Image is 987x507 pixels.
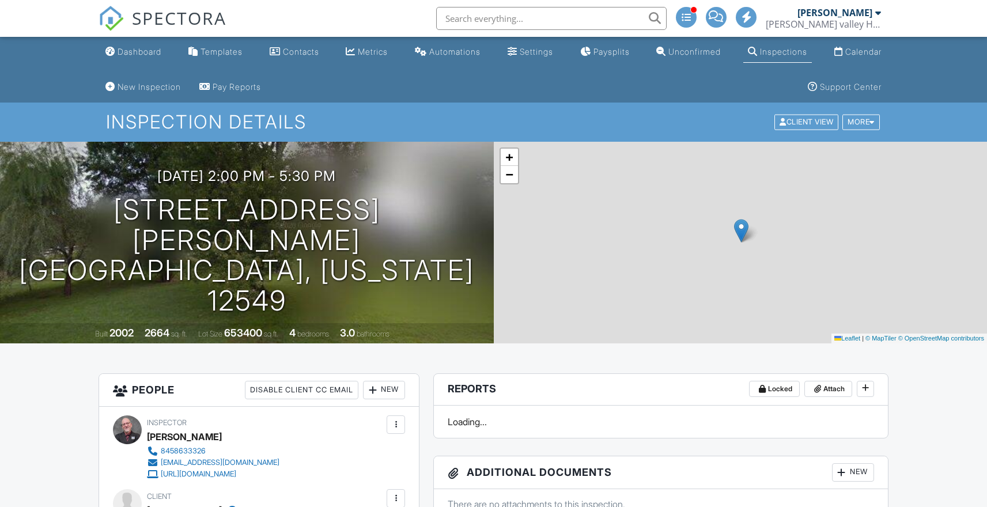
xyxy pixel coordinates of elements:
div: Pay Reports [213,82,261,92]
div: Support Center [820,82,882,92]
a: Automations (Advanced) [410,41,485,63]
span: SPECTORA [132,6,226,30]
div: Templates [201,47,243,56]
span: Inspector [147,418,187,427]
a: Dashboard [101,41,166,63]
span: + [505,150,513,164]
div: 3.0 [340,327,355,339]
div: Automations [429,47,481,56]
div: New [832,463,874,482]
span: Built [95,330,108,338]
div: Dashboard [118,47,161,56]
a: Zoom out [501,166,518,183]
img: Marker [734,219,748,243]
div: Calendar [845,47,882,56]
div: More [842,115,880,130]
div: Client View [774,115,838,130]
div: 4 [289,327,296,339]
div: [PERSON_NAME] [147,428,222,445]
div: [EMAIL_ADDRESS][DOMAIN_NAME] [161,458,279,467]
div: Inspections [760,47,807,56]
div: New [363,381,405,399]
div: Paysplits [593,47,630,56]
h3: People [99,374,419,407]
h3: [DATE] 2:00 pm - 5:30 pm [157,168,336,184]
div: Contacts [283,47,319,56]
a: © MapTiler [865,335,897,342]
div: [PERSON_NAME] [797,7,872,18]
h1: Inspection Details [106,112,881,132]
a: Metrics [341,41,392,63]
a: 8458633326 [147,445,279,457]
a: SPECTORA [99,16,226,40]
a: Contacts [265,41,324,63]
div: New Inspection [118,82,181,92]
input: Search everything... [436,7,667,30]
a: Unconfirmed [652,41,725,63]
span: sq. ft. [171,330,187,338]
a: [EMAIL_ADDRESS][DOMAIN_NAME] [147,457,279,468]
a: Paysplits [576,41,634,63]
span: sq.ft. [264,330,278,338]
div: [URL][DOMAIN_NAME] [161,470,236,479]
span: | [862,335,864,342]
div: Hudson valley Home Inspections LLC. [766,18,881,30]
img: The Best Home Inspection Software - Spectora [99,6,124,31]
a: Inspections [743,41,812,63]
div: Disable Client CC Email [245,381,358,399]
div: Metrics [358,47,388,56]
div: 653400 [224,327,262,339]
div: 2664 [145,327,169,339]
div: Unconfirmed [668,47,721,56]
a: Client View [773,117,841,126]
div: 8458633326 [161,447,206,456]
a: © OpenStreetMap contributors [898,335,984,342]
div: Settings [520,47,553,56]
a: Templates [184,41,247,63]
a: Calendar [830,41,886,63]
span: Lot Size [198,330,222,338]
a: New Inspection [101,77,186,98]
div: 2002 [109,327,134,339]
a: [URL][DOMAIN_NAME] [147,468,279,480]
span: bathrooms [357,330,389,338]
a: Zoom in [501,149,518,166]
span: bedrooms [297,330,329,338]
a: Leaflet [834,335,860,342]
a: Settings [503,41,558,63]
span: Client [147,492,172,501]
h1: [STREET_ADDRESS][PERSON_NAME] [GEOGRAPHIC_DATA], [US_STATE] 12549 [18,195,475,316]
a: Support Center [803,77,886,98]
a: Pay Reports [195,77,266,98]
span: − [505,167,513,181]
h3: Additional Documents [434,456,887,489]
